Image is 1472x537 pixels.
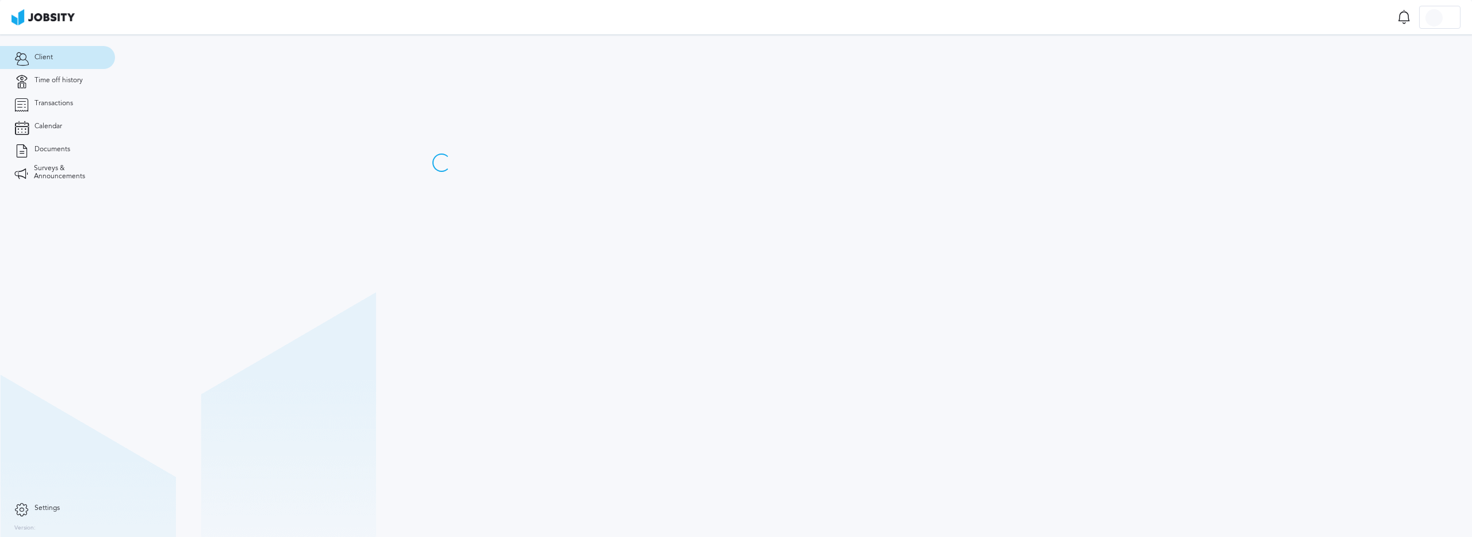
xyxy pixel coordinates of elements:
[34,504,60,512] span: Settings
[14,525,36,532] label: Version:
[34,164,101,181] span: Surveys & Announcements
[34,76,83,85] span: Time off history
[11,9,75,25] img: ab4bad089aa723f57921c736e9817d99.png
[34,145,70,154] span: Documents
[34,122,62,131] span: Calendar
[34,53,53,62] span: Client
[34,99,73,108] span: Transactions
